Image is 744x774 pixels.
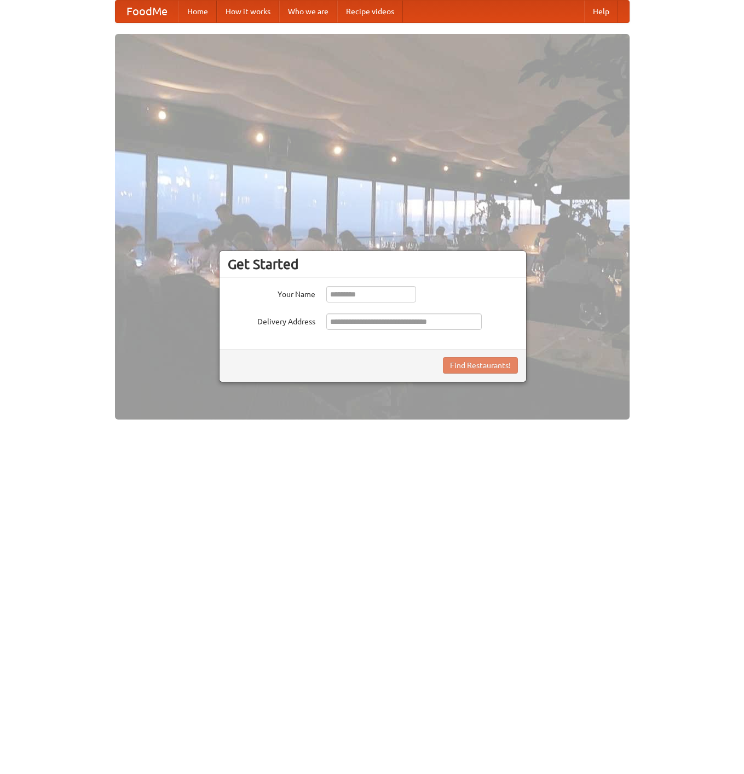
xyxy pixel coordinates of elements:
[337,1,403,22] a: Recipe videos
[228,256,518,272] h3: Get Started
[584,1,618,22] a: Help
[443,357,518,374] button: Find Restaurants!
[228,313,315,327] label: Delivery Address
[116,1,178,22] a: FoodMe
[228,286,315,300] label: Your Name
[279,1,337,22] a: Who we are
[178,1,217,22] a: Home
[217,1,279,22] a: How it works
